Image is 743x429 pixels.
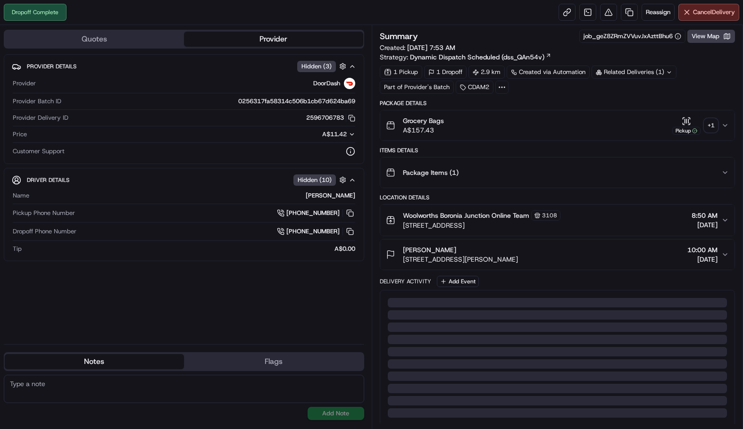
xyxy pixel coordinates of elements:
span: Dropoff Phone Number [13,227,76,236]
div: [PERSON_NAME] [33,191,355,200]
span: Reassign [646,8,670,16]
a: Dynamic Dispatch Scheduled (dss_QAn54v) [410,52,551,62]
span: Provider [13,79,36,88]
button: Reassign [642,4,675,21]
button: View Map [687,30,735,43]
span: [STREET_ADDRESS][PERSON_NAME] [403,255,518,264]
div: Strategy: [380,52,551,62]
button: Pickup [672,116,701,135]
div: Location Details [380,194,735,201]
a: Created via Automation [507,66,590,79]
span: DoorDash [313,79,340,88]
span: Woolworths Boronia Junction Online Team [403,211,529,220]
span: Package Items ( 1 ) [403,168,459,177]
button: Hidden (10) [293,174,349,186]
h3: Summary [380,32,418,41]
span: Grocery Bags [403,116,444,125]
div: 1 Pickup [380,66,422,79]
button: Woolworths Boronia Junction Online Team3108[STREET_ADDRESS]8:50 AM[DATE] [380,205,735,236]
span: Created: [380,43,455,52]
button: Quotes [5,32,184,47]
span: Price [13,130,27,139]
span: Customer Support [13,147,65,156]
span: [DATE] [687,255,718,264]
span: Pickup Phone Number [13,209,75,217]
span: [PERSON_NAME] [403,245,456,255]
button: CancelDelivery [678,4,739,21]
span: Provider Batch ID [13,97,61,106]
span: A$11.42 [322,130,347,138]
span: 8:50 AM [692,211,718,220]
button: A$11.42 [272,130,355,139]
button: Driver DetailsHidden (10) [12,172,356,188]
div: Pickup [672,127,701,135]
span: 3108 [542,212,557,219]
span: Cancel Delivery [693,8,735,16]
button: 2596706783 [306,114,355,122]
span: Hidden ( 3 ) [301,62,332,71]
span: [PHONE_NUMBER] [286,209,340,217]
button: Provider [184,32,363,47]
button: Flags [184,354,363,369]
div: Package Details [380,99,735,107]
span: Provider Details [27,63,76,70]
button: Provider DetailsHidden (3) [12,58,356,74]
span: A$157.43 [403,125,444,135]
span: [PHONE_NUMBER] [286,227,340,236]
div: 1 Dropoff [424,66,467,79]
img: doordash_logo_v2.png [344,78,355,89]
div: 2.9 km [468,66,505,79]
span: Provider Delivery ID [13,114,68,122]
button: Package Items (1) [380,157,735,188]
span: [DATE] 7:53 AM [407,43,455,52]
button: job_geZ8ZRmZVVuvJxAzttBhu6 [584,32,681,41]
div: Related Deliveries (1) [592,66,676,79]
span: Dynamic Dispatch Scheduled (dss_QAn54v) [410,52,544,62]
span: Hidden ( 10 ) [298,176,332,184]
button: [PERSON_NAME][STREET_ADDRESS][PERSON_NAME]10:00 AM[DATE] [380,239,735,270]
span: Tip [13,245,22,253]
div: + 1 [704,119,718,132]
span: 0256317fa58314c506b1cb67d624ba69 [238,97,355,106]
button: Hidden (3) [297,60,349,72]
button: Notes [5,354,184,369]
span: [DATE] [692,220,718,230]
div: Delivery Activity [380,278,431,285]
div: Items Details [380,147,735,154]
a: [PHONE_NUMBER] [277,226,355,237]
span: Driver Details [27,176,69,184]
button: Add Event [437,276,479,287]
button: Pickup+1 [672,116,718,135]
span: 10:00 AM [687,245,718,255]
div: A$0.00 [25,245,355,253]
button: Grocery BagsA$157.43Pickup+1 [380,110,735,140]
a: [PHONE_NUMBER] [277,208,355,218]
div: CDAM2 [456,81,493,94]
span: Name [13,191,29,200]
span: [STREET_ADDRESS] [403,221,560,230]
